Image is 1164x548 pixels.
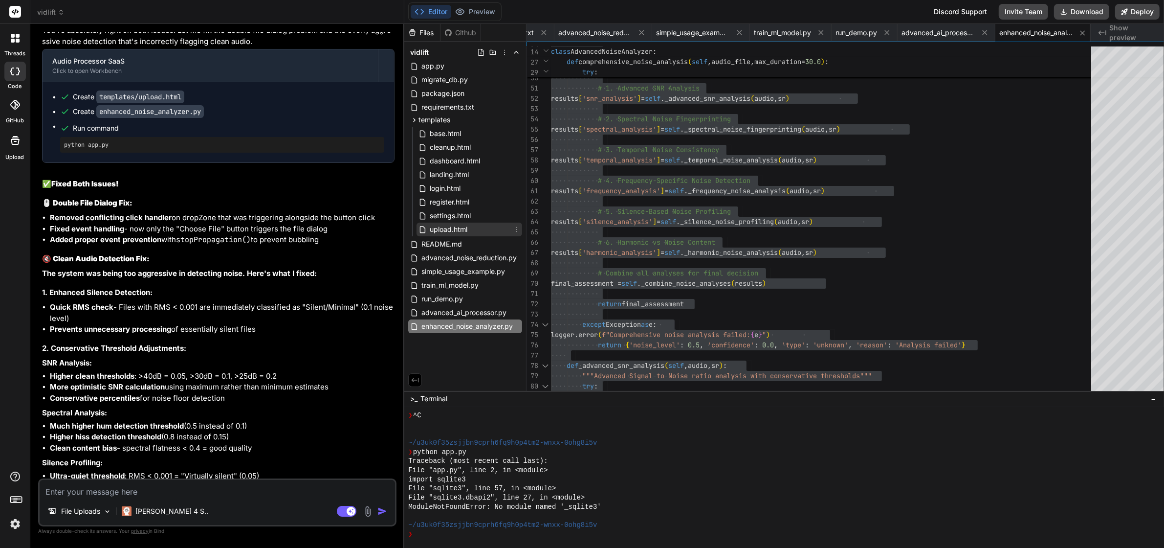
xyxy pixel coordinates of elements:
strong: Silence Profiling: [42,458,103,467]
div: 64 [527,217,538,227]
span: , [707,57,711,66]
span: try [582,382,594,390]
span: ) [762,279,766,288]
span: advanced_noise_reduction.py [558,28,632,38]
span: ( [688,57,692,66]
span: class [551,47,571,56]
span: # 1. Advanced SNR Analysis [598,84,700,92]
span: Run command [73,123,384,133]
span: } [962,341,966,349]
span: self [664,125,680,134]
label: GitHub [6,116,24,125]
span: : [594,68,598,76]
li: for noise floor detection [50,393,395,404]
span: : [653,320,657,329]
li: on dropZone that was triggering alongside the button click [50,212,395,224]
span: landing.html [429,169,470,181]
span: audio [782,248,801,257]
span: [ [578,125,582,134]
span: vidlift [37,7,65,17]
span: self [664,248,680,257]
span: import sqlite3 [408,475,466,484]
img: Claude 4 Sonnet [122,506,132,516]
strong: Spectral Analysis: [42,408,107,417]
span: ] [657,125,660,134]
span: migrate_db.py [420,74,469,86]
span: : [723,361,727,370]
span: simple_usage_example.py [656,28,729,38]
span: audio [782,156,801,164]
span: self [692,57,707,66]
span: return [598,299,621,308]
span: advanced_noise_reduction.py [420,252,518,264]
span: self [660,217,676,226]
span: : [805,341,809,349]
li: (0.8 instead of 0.15) [50,432,395,443]
span: ) [719,361,723,370]
span: Traceback (most recent call last): [408,457,548,466]
div: 60 [527,176,538,186]
span: final_assessment = [551,279,621,288]
span: def [567,57,578,66]
span: : [887,341,891,349]
div: 56 [527,135,538,145]
div: 70 [527,278,538,289]
span: train_ml_model.py [754,28,811,38]
span: , [825,125,829,134]
span: : [754,341,758,349]
strong: 🔇 Clean Audio Detection Fix: [42,254,150,263]
span: [ [578,186,582,195]
span: results [551,94,578,103]
button: Deploy [1115,4,1160,20]
span: : [680,341,684,349]
span: 'spectral_analysis' [582,125,657,134]
span: results [735,279,762,288]
span: audio [778,217,797,226]
li: - now only the "Choose File" button triggers the file dialog [50,224,395,235]
span: ._combine_noise_analyses [637,279,731,288]
span: , [797,217,801,226]
span: return [598,341,621,349]
span: , [707,361,711,370]
p: Always double-check its answers. Your in Bind [38,526,396,536]
div: 67 [527,248,538,258]
span: sr [805,248,813,257]
span: train_ml_model.py [420,279,480,291]
span: self [668,361,684,370]
button: Preview [451,5,499,19]
span: 'silence_analysis' [582,217,653,226]
div: 77 [527,350,538,361]
div: Click to open Workbench [52,67,368,75]
div: 79 [527,371,538,381]
li: with to prevent bubbling [50,234,395,246]
span: audio [688,361,707,370]
span: requirements.txt [420,101,475,113]
span: = [641,94,645,103]
span: 'unknown' [813,341,848,349]
li: : >40dB = 0.05, >30dB = 0.1, >25dB = 0.2 [50,371,395,382]
div: 66 [527,237,538,248]
span: [ [578,248,582,257]
span: File "app.py", line 2, in <module> [408,466,548,475]
strong: Prevents unnecessary processing [50,324,171,334]
div: 78 [527,361,538,371]
img: attachment [362,506,373,517]
span: except [582,320,606,329]
span: sr [813,186,821,195]
span: ^C [413,411,421,420]
span: ._frequency_noise_analysis [684,186,786,195]
span: run_demo.py [420,293,464,305]
span: app.py [420,60,445,72]
span: # Combine all analyses for final decision [598,269,758,277]
div: 57 [527,145,538,155]
span: ) [766,330,770,339]
button: − [1149,391,1158,407]
span: ( [801,125,805,134]
span: ( [731,279,735,288]
div: 51 [527,83,538,93]
span: ~/u3uk0f35zsjjbn9cprh6fq9h0p4tm2-wnxx-0ohg8i5v [408,521,597,530]
div: Github [440,28,481,38]
div: Create [73,92,184,102]
label: code [8,82,22,91]
div: 68 [527,258,538,268]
